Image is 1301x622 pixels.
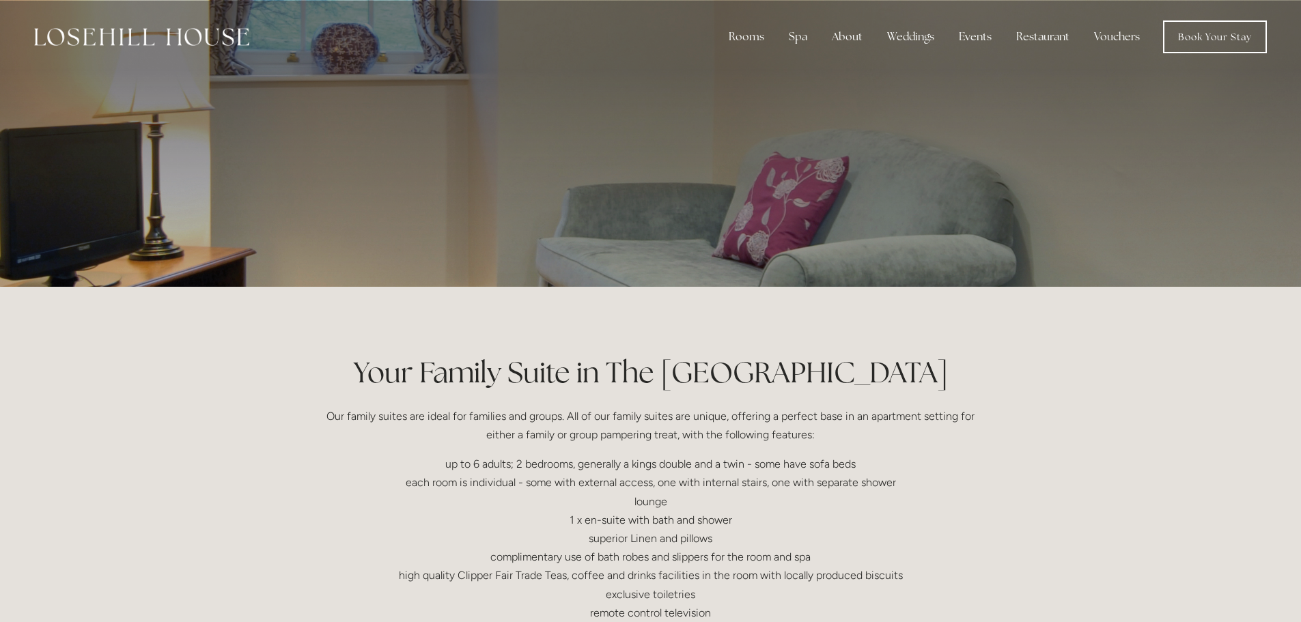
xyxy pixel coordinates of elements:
[778,23,818,51] div: Spa
[821,23,873,51] div: About
[1083,23,1151,51] a: Vouchers
[718,23,775,51] div: Rooms
[34,28,249,46] img: Losehill House
[324,407,977,444] p: Our family suites are ideal for families and groups. All of our family suites are unique, offerin...
[324,352,977,393] h1: Your Family Suite in The [GEOGRAPHIC_DATA]
[948,23,1003,51] div: Events
[1005,23,1080,51] div: Restaurant
[876,23,945,51] div: Weddings
[1163,20,1267,53] a: Book Your Stay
